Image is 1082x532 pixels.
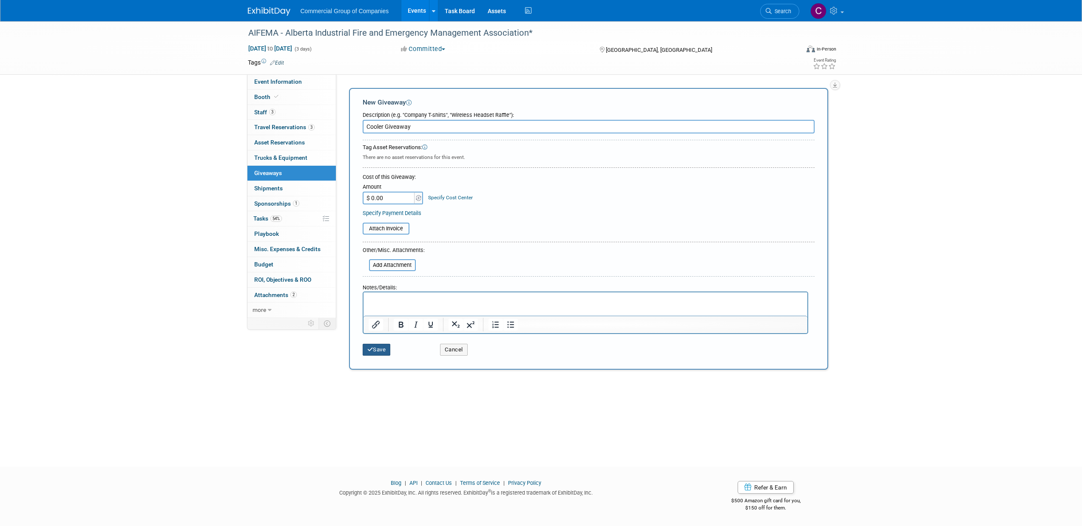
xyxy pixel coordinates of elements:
a: Staff3 [247,105,336,120]
button: Italic [409,319,423,331]
button: Superscript [463,319,478,331]
button: Save [363,344,391,356]
div: Notes/Details: [363,280,808,291]
span: Event Information [254,78,302,85]
span: to [266,45,274,52]
a: Booth [247,90,336,105]
a: Contact Us [426,480,452,486]
div: Copyright © 2025 ExhibitDay, Inc. All rights reserved. ExhibitDay is a registered trademark of Ex... [248,487,685,497]
span: Shipments [254,185,283,192]
button: Bullet list [503,319,518,331]
a: Specify Payment Details [363,210,421,216]
td: Tags [248,58,284,67]
button: Cancel [440,344,468,356]
a: Specify Cost Center [428,195,473,201]
span: ROI, Objectives & ROO [254,276,311,283]
span: Travel Reservations [254,124,315,130]
a: Budget [247,257,336,272]
div: There are no asset reservations for this event. [363,152,815,161]
span: Booth [254,93,280,100]
div: Cost of this Giveaway: [363,173,815,181]
a: ROI, Objectives & ROO [247,272,336,287]
span: 1 [293,200,299,207]
sup: ® [488,489,491,493]
a: Event Information [247,74,336,89]
span: | [453,480,459,486]
a: Tasks54% [247,211,336,226]
div: AIFEMA - Alberta Industrial Fire and Emergency Management Association* [245,25,787,41]
span: Misc. Expenses & Credits [254,246,321,252]
span: 54% [270,215,282,222]
a: Blog [391,480,401,486]
a: Giveaways [247,166,336,181]
button: Bold [394,319,408,331]
span: Sponsorships [254,200,299,207]
img: Cole Mattern [810,3,826,19]
a: Shipments [247,181,336,196]
div: Event Format [749,44,837,57]
div: $500 Amazon gift card for you, [697,492,835,511]
span: 3 [269,109,275,115]
a: Playbook [247,226,336,241]
div: In-Person [816,46,836,52]
span: Staff [254,109,275,116]
td: Personalize Event Tab Strip [304,318,319,329]
a: Search [760,4,799,19]
i: Booth reservation complete [274,94,278,99]
span: Search [772,8,791,14]
img: Format-Inperson.png [807,45,815,52]
a: more [247,303,336,317]
img: ExhibitDay [248,7,290,16]
button: Numbered list [488,319,503,331]
a: Sponsorships1 [247,196,336,211]
span: Trucks & Equipment [254,154,307,161]
div: New Giveaway [363,98,815,107]
button: Insert/edit link [369,319,383,331]
a: Misc. Expenses & Credits [247,242,336,257]
a: Travel Reservations3 [247,120,336,135]
a: API [409,480,417,486]
span: Giveaways [254,170,282,176]
span: Tasks [253,215,282,222]
div: Description (e.g. "Company T-shirts", "Wireless Headset Raffle"): [363,108,815,119]
span: Commercial Group of Companies [301,8,389,14]
span: more [253,306,266,313]
td: Toggle Event Tabs [318,318,336,329]
a: Refer & Earn [738,481,794,494]
a: Trucks & Equipment [247,150,336,165]
span: 3 [308,124,315,130]
iframe: Rich Text Area [364,292,807,316]
span: [GEOGRAPHIC_DATA], [GEOGRAPHIC_DATA] [606,47,712,53]
span: | [419,480,424,486]
div: Other/Misc. Attachments: [363,246,425,256]
span: Budget [254,261,273,268]
span: Playbook [254,230,279,237]
button: Underline [423,319,438,331]
div: Tag Asset Reservations: [363,144,815,152]
span: 2 [290,291,297,298]
a: Terms of Service [460,480,500,486]
div: Event Rating [813,58,836,62]
button: Subscript [449,319,463,331]
span: Attachments [254,291,297,298]
a: Privacy Policy [508,480,541,486]
span: | [403,480,408,486]
span: [DATE] [DATE] [248,45,293,52]
span: (3 days) [294,46,312,52]
a: Attachments2 [247,288,336,303]
span: Asset Reservations [254,139,305,146]
a: Edit [270,60,284,66]
div: $150 off for them. [697,504,835,512]
a: Asset Reservations [247,135,336,150]
span: | [501,480,507,486]
div: Amount [363,183,424,192]
button: Committed [398,45,449,54]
